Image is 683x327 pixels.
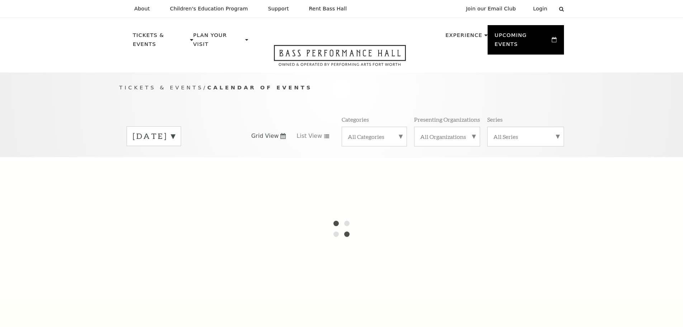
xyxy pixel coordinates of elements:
[251,132,279,140] span: Grid View
[493,133,558,140] label: All Series
[134,6,150,12] p: About
[193,31,243,53] p: Plan Your Visit
[445,31,482,44] p: Experience
[309,6,347,12] p: Rent Bass Hall
[495,31,550,53] p: Upcoming Events
[133,131,175,142] label: [DATE]
[487,116,503,123] p: Series
[133,31,189,53] p: Tickets & Events
[342,116,369,123] p: Categories
[348,133,401,140] label: All Categories
[119,83,564,92] p: /
[119,84,204,90] span: Tickets & Events
[297,132,322,140] span: List View
[414,116,480,123] p: Presenting Organizations
[268,6,289,12] p: Support
[207,84,312,90] span: Calendar of Events
[420,133,474,140] label: All Organizations
[170,6,248,12] p: Children's Education Program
